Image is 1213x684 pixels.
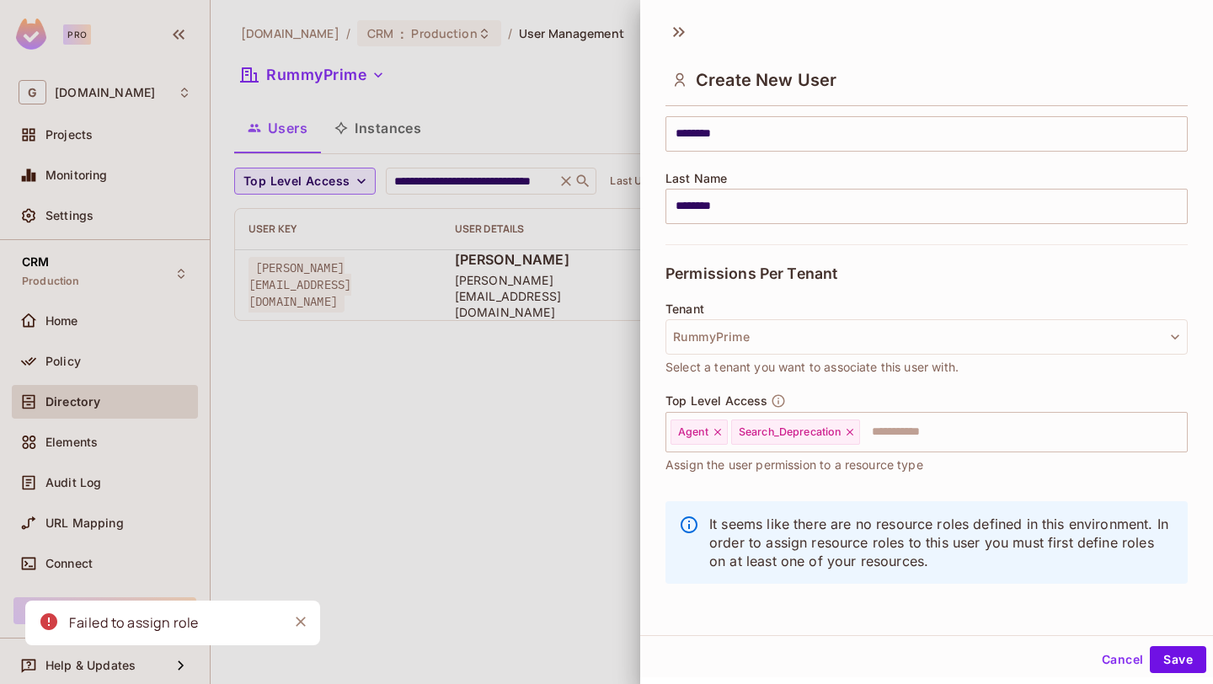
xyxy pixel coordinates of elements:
span: Agent [678,425,708,439]
p: It seems like there are no resource roles defined in this environment. In order to assign resourc... [709,515,1174,570]
div: Failed to assign role [69,612,199,633]
div: Search_Deprecation [731,419,861,445]
span: Top Level Access [665,394,767,408]
span: Last Name [665,172,727,185]
span: Create New User [696,70,836,90]
span: Assign the user permission to a resource type [665,456,923,474]
div: Agent [671,419,728,445]
span: Tenant [665,302,704,316]
button: Close [288,609,313,634]
button: Cancel [1095,646,1150,673]
button: RummyPrime [665,319,1188,355]
button: Save [1150,646,1206,673]
button: Open [1178,430,1182,433]
span: Search_Deprecation [739,425,842,439]
span: Permissions Per Tenant [665,265,837,282]
span: Select a tenant you want to associate this user with. [665,358,959,377]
